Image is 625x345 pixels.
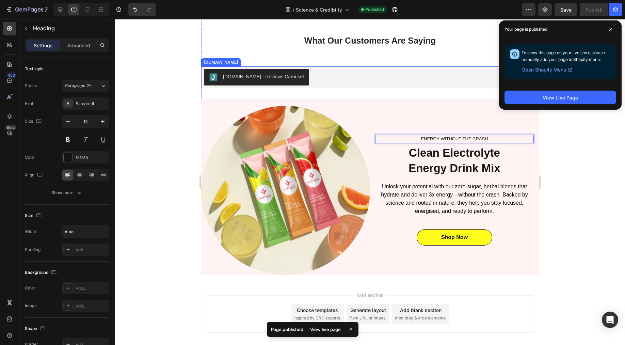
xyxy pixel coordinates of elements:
div: Width [25,229,36,235]
p: ENERGY WITHOUT THE CRASH [220,116,287,123]
span: Unlock your potential with our zero-sugar, herbal blends that hydrate and deliver 3x energy—witho... [180,164,326,195]
span: To show this page on your live store, please manually add your page in Shopify menu. [522,50,605,62]
div: Generate layout [149,287,185,295]
div: 151515 [76,155,108,161]
p: 7 [45,5,48,14]
span: Open Shopify Menu [522,66,566,74]
span: inspired by CRO experts [92,296,139,302]
div: 450 [6,73,16,78]
div: Add... [76,285,108,292]
button: Show more [25,187,109,199]
span: Clean Electrolyte [208,127,299,140]
span: / [293,6,294,13]
span: Energy Drink Mix [207,143,299,155]
div: Shop Now [240,214,267,222]
p: Page published [271,326,303,333]
div: Add... [76,303,108,309]
p: Advanced [67,42,90,49]
div: View Live Page [543,94,578,101]
div: Choose templates [96,287,137,295]
button: Paragraph 2* [62,80,109,92]
div: Shape [25,324,47,333]
span: Published [365,6,384,13]
input: Auto [62,225,109,238]
span: from URL or image [148,296,185,302]
button: Publish [580,3,608,16]
div: Background [25,268,58,277]
p: Heading [33,24,107,32]
div: Publish [586,6,603,13]
span: Science & Credibilty [296,6,342,13]
div: Add blank section [199,287,240,295]
span: Save [560,7,572,13]
p: Settings [34,42,53,49]
div: Size [25,211,43,220]
div: Beta [5,125,16,130]
button: View Live Page [504,91,616,104]
button: 7 [3,3,51,16]
span: Paragraph 2* [65,83,91,89]
div: View live page [306,325,345,334]
p: Your page is published [504,26,547,33]
iframe: Design area [201,19,539,345]
div: Font [25,100,33,107]
div: Open Intercom Messenger [602,312,618,328]
div: Add... [76,247,108,253]
button: Save [555,3,577,16]
div: Show more [51,189,83,196]
a: Shop Now [215,210,291,226]
div: Image [25,303,37,309]
div: Text style [25,66,44,72]
h2: Rich Text Editor. Editing area: main [219,116,287,124]
span: then drag & drop elements [194,296,244,302]
div: Undo/Redo [128,3,156,16]
div: Padding [25,247,41,253]
div: Sans-serif [76,101,108,107]
div: Size [25,117,43,126]
div: Color [25,154,35,160]
div: Align [25,171,44,180]
span: Add section [153,272,185,280]
div: Color [25,285,35,291]
div: Styles [25,83,37,89]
